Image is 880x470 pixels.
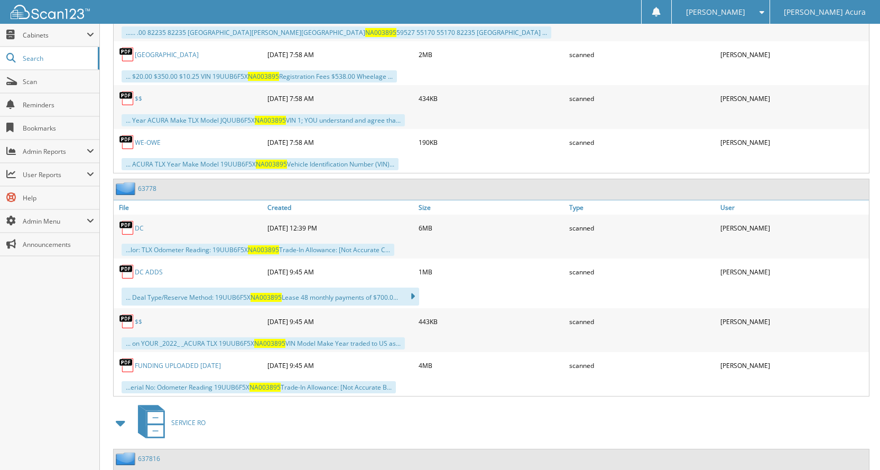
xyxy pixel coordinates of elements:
[23,124,94,133] span: Bookmarks
[416,88,567,109] div: 434KB
[119,90,135,106] img: PDF.png
[567,311,718,332] div: scanned
[135,138,161,147] a: WE-OWE
[116,182,138,195] img: folder2.png
[122,337,405,349] div: ... on YOUR _2022_ _ACURA TLX 19UUB6F5X VIN Model Make Year traded to US as...
[23,54,92,63] span: Search
[23,170,87,179] span: User Reports
[248,245,279,254] span: NA003895
[718,44,869,65] div: [PERSON_NAME]
[119,220,135,236] img: PDF.png
[265,88,416,109] div: [DATE] 7:58 AM
[718,200,869,215] a: User
[119,357,135,373] img: PDF.png
[718,88,869,109] div: [PERSON_NAME]
[567,200,718,215] a: Type
[265,217,416,238] div: [DATE] 12:39 PM
[416,261,567,282] div: 1MB
[686,9,745,15] span: [PERSON_NAME]
[265,44,416,65] div: [DATE] 7:58 AM
[23,193,94,202] span: Help
[171,418,206,427] span: SERVICE RO
[122,26,551,39] div: ...... .00 82235 82235 [GEOGRAPHIC_DATA][PERSON_NAME][GEOGRAPHIC_DATA] 59527 55170 55170 82235 [G...
[416,200,567,215] a: Size
[119,134,135,150] img: PDF.png
[567,217,718,238] div: scanned
[416,311,567,332] div: 443KB
[138,454,160,463] a: 637816
[784,9,866,15] span: [PERSON_NAME] Acura
[416,217,567,238] div: 6MB
[135,361,221,370] a: FUNDING UPLOADED [DATE]
[23,100,94,109] span: Reminders
[23,31,87,40] span: Cabinets
[254,339,285,348] span: NA003895
[119,314,135,329] img: PDF.png
[23,147,87,156] span: Admin Reports
[416,132,567,153] div: 190KB
[365,28,396,37] span: NA003895
[122,244,394,256] div: ...lor: TLX Odometer Reading: 19UUB6F5X Trade-In Allowance: [Not Accurate C...
[11,5,90,19] img: scan123-logo-white.svg
[255,116,286,125] span: NA003895
[718,355,869,376] div: [PERSON_NAME]
[23,240,94,249] span: Announcements
[265,200,416,215] a: Created
[122,114,405,126] div: ... Year ACURA Make TLX Model JQUUB6F5X VIN 1; YOU understand and agree tha...
[567,88,718,109] div: scanned
[718,217,869,238] div: [PERSON_NAME]
[132,402,206,444] a: SERVICE RO
[567,355,718,376] div: scanned
[119,47,135,62] img: PDF.png
[416,44,567,65] div: 2MB
[251,293,282,302] span: NA003895
[827,419,880,470] iframe: Chat Widget
[265,261,416,282] div: [DATE] 9:45 AM
[256,160,287,169] span: NA003895
[122,158,399,170] div: ... ACURA TLX Year Make Model 19UUB6F5X Vehicle Identification Number (VIN)...
[122,381,396,393] div: ...erial No: Odometer Reading 19UUB6F5X Trade-In Allowance: [Not Accurate B...
[248,72,279,81] span: NA003895
[23,217,87,226] span: Admin Menu
[718,311,869,332] div: [PERSON_NAME]
[265,355,416,376] div: [DATE] 9:45 AM
[135,268,163,277] a: DC ADDS
[249,383,281,392] span: NA003895
[135,50,199,59] a: [GEOGRAPHIC_DATA]
[718,132,869,153] div: [PERSON_NAME]
[567,261,718,282] div: scanned
[567,132,718,153] div: scanned
[416,355,567,376] div: 4MB
[114,200,265,215] a: File
[119,264,135,280] img: PDF.png
[122,70,397,82] div: ... $20.00 $350.00 $10.25 VIN 19UUB6F5X Registration Fees $538.00 Wheelage ...
[265,311,416,332] div: [DATE] 9:45 AM
[23,77,94,86] span: Scan
[135,224,144,233] a: DC
[265,132,416,153] div: [DATE] 7:58 AM
[718,261,869,282] div: [PERSON_NAME]
[116,452,138,465] img: folder2.png
[138,184,156,193] a: 63778
[122,288,419,306] div: ... Deal Type/Reserve Method: 19UUB6F5X Lease 48 monthly payments of $700.0...
[135,317,142,326] a: $$
[567,44,718,65] div: scanned
[135,94,142,103] a: $$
